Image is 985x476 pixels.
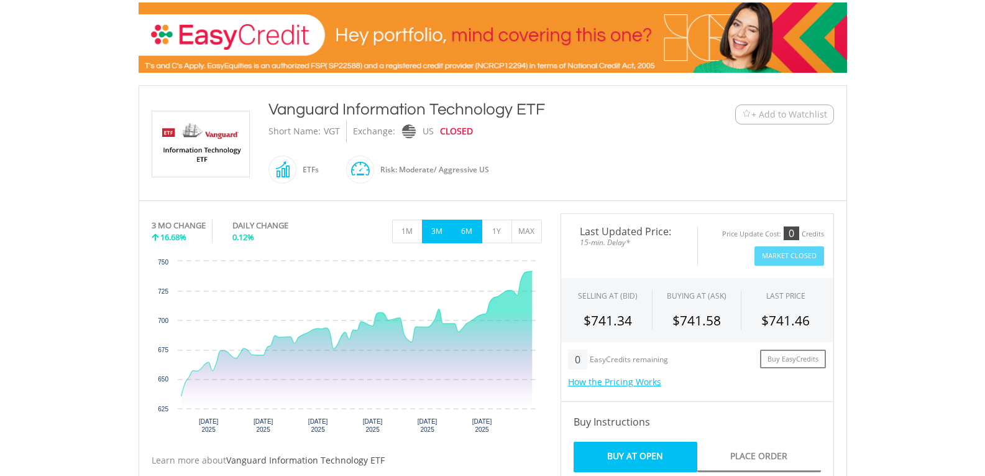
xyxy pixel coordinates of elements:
div: Price Update Cost: [722,230,781,239]
text: 675 [158,347,168,353]
div: US [423,121,434,142]
div: Vanguard Information Technology ETF [268,98,659,121]
div: ETFs [296,155,319,185]
span: + Add to Watchlist [751,108,827,121]
span: Vanguard Information Technology ETF [226,454,385,466]
button: Watchlist + Add to Watchlist [735,105,834,124]
img: EasyCredit Promotion Banner [139,2,847,73]
text: [DATE] 2025 [417,418,437,433]
a: Buy At Open [574,442,697,472]
span: 16.68% [160,231,186,243]
button: 6M [452,220,482,243]
div: VGT [324,121,340,142]
h4: Buy Instructions [574,414,821,429]
div: Short Name: [268,121,321,142]
div: 0 [568,350,587,370]
text: [DATE] 2025 [362,418,382,433]
button: MAX [511,220,542,243]
div: Exchange: [353,121,395,142]
div: Risk: Moderate/ Aggressive US [374,155,489,185]
div: EasyCredits remaining [590,355,668,366]
text: [DATE] 2025 [253,418,273,433]
div: Learn more about [152,454,542,467]
div: Chart. Highcharts interactive chart. [152,255,542,442]
text: 750 [158,259,168,266]
text: [DATE] 2025 [308,418,328,433]
button: 3M [422,220,452,243]
span: $741.46 [761,312,810,329]
button: 1Y [482,220,512,243]
text: 725 [158,288,168,295]
span: 15-min. Delay* [570,236,688,248]
img: EQU.US.VGT.png [154,111,247,177]
a: How the Pricing Works [568,376,661,388]
span: BUYING AT (ASK) [667,291,726,301]
div: 0 [784,226,799,240]
div: CLOSED [440,121,473,142]
div: LAST PRICE [766,291,805,301]
div: 3 MO CHANGE [152,220,206,231]
span: Last Updated Price: [570,226,688,236]
div: DAILY CHANGE [232,220,330,231]
span: 0.12% [232,231,254,243]
button: Market Closed [754,246,824,266]
text: 625 [158,406,168,413]
span: $741.58 [672,312,721,329]
text: [DATE] 2025 [198,418,218,433]
text: [DATE] 2025 [472,418,492,433]
a: Place Order [697,442,821,472]
span: $741.34 [584,312,632,329]
img: Watchlist [742,110,751,119]
div: SELLING AT (BID) [578,291,638,301]
div: Credits [802,230,824,239]
img: nasdaq.png [401,124,415,139]
a: Buy EasyCredits [760,350,826,369]
text: 700 [158,317,168,324]
text: 650 [158,376,168,383]
button: 1M [392,220,423,243]
svg: Interactive chart [152,255,542,442]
